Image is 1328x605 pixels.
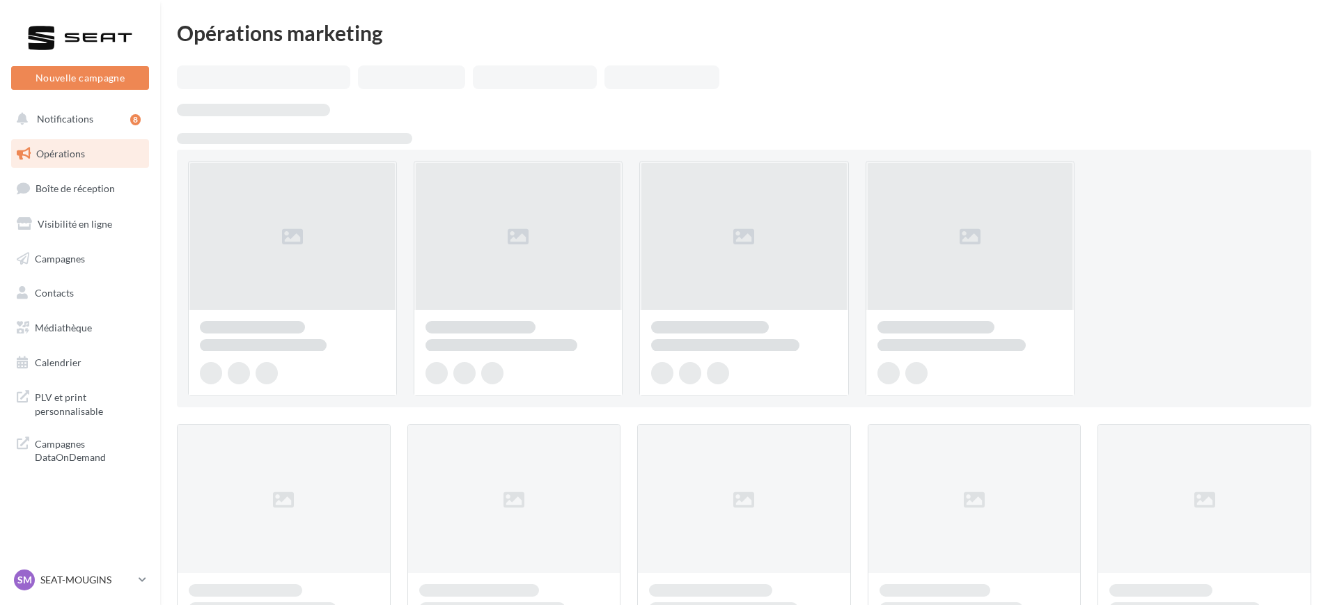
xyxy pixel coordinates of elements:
[36,182,115,194] span: Boîte de réception
[38,218,112,230] span: Visibilité en ligne
[130,114,141,125] div: 8
[8,429,152,470] a: Campagnes DataOnDemand
[8,278,152,308] a: Contacts
[8,244,152,274] a: Campagnes
[35,388,143,418] span: PLV et print personnalisable
[8,382,152,423] a: PLV et print personnalisable
[8,139,152,168] a: Opérations
[8,348,152,377] a: Calendrier
[11,66,149,90] button: Nouvelle campagne
[35,287,74,299] span: Contacts
[8,313,152,343] a: Médiathèque
[40,573,133,587] p: SEAT-MOUGINS
[8,173,152,203] a: Boîte de réception
[177,22,1311,43] div: Opérations marketing
[35,322,92,333] span: Médiathèque
[35,434,143,464] span: Campagnes DataOnDemand
[11,567,149,593] a: SM SEAT-MOUGINS
[37,113,93,125] span: Notifications
[8,210,152,239] a: Visibilité en ligne
[35,252,85,264] span: Campagnes
[8,104,146,134] button: Notifications 8
[36,148,85,159] span: Opérations
[35,356,81,368] span: Calendrier
[17,573,32,587] span: SM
